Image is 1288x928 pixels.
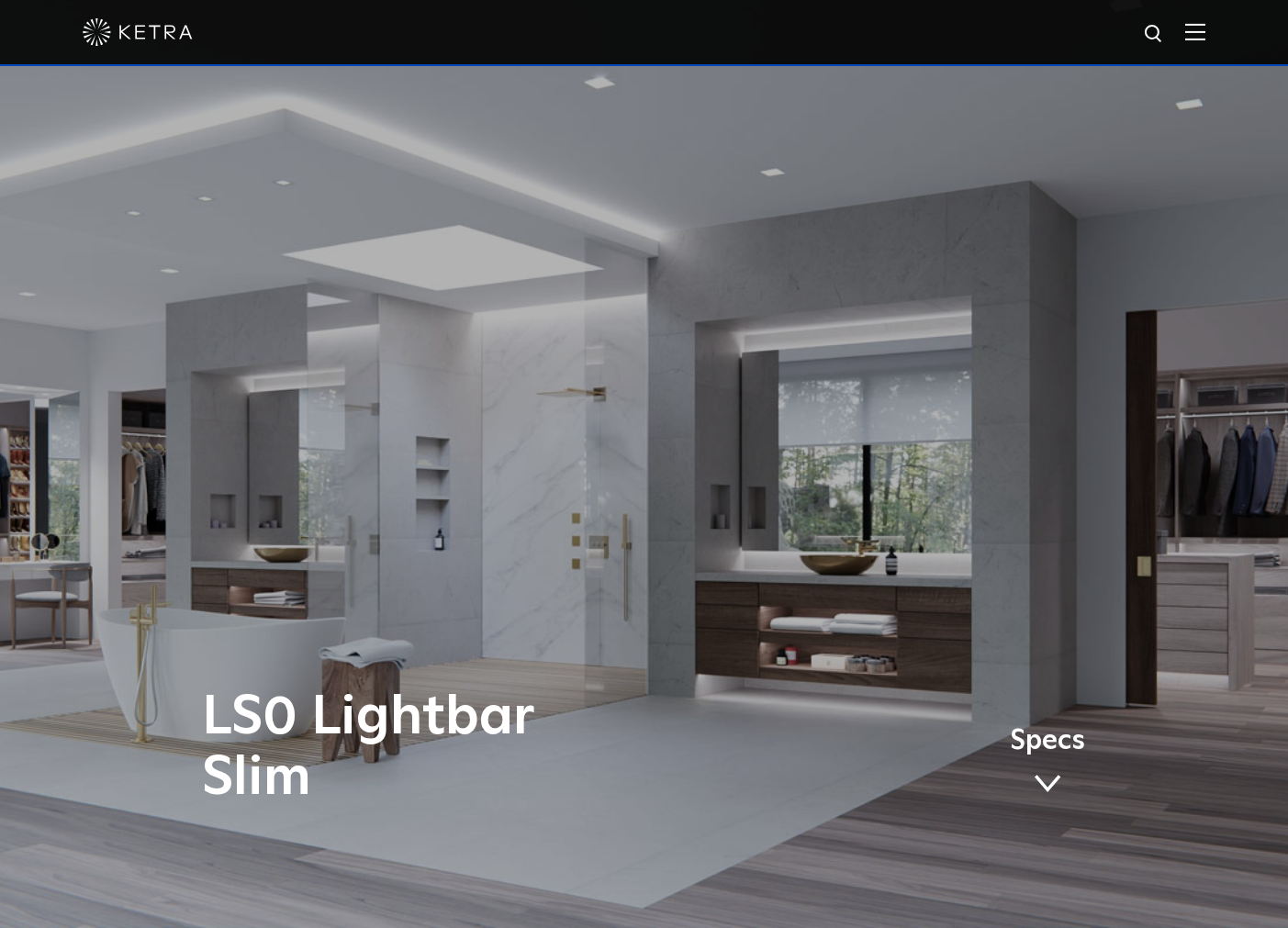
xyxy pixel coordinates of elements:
[1143,23,1166,46] img: search icon
[1185,23,1205,40] img: Hamburger%20Nav.svg
[1010,728,1085,799] a: Specs
[202,688,721,809] h1: LS0 Lightbar Slim
[83,18,193,46] img: ketra-logo-2019-white
[1010,728,1085,755] span: Specs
